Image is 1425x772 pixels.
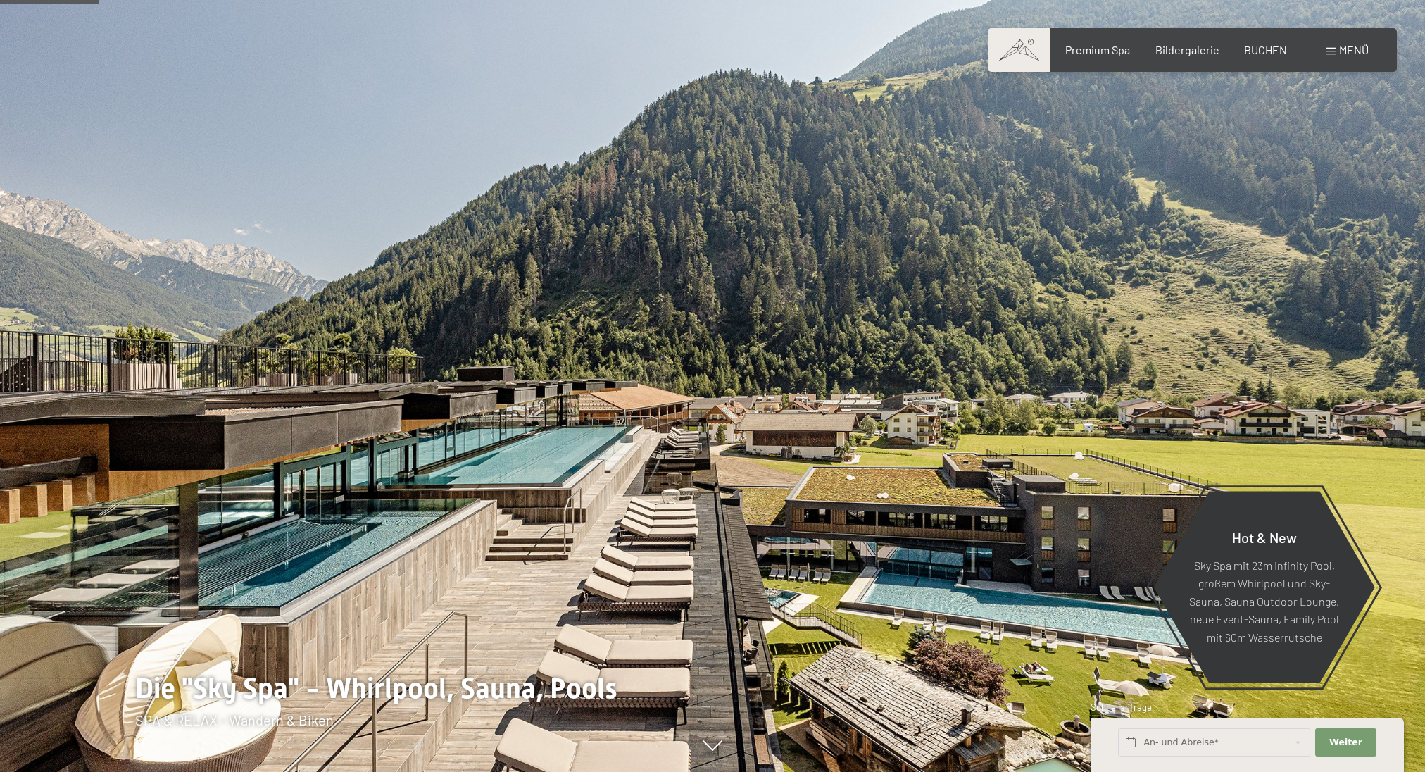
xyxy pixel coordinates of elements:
a: Bildergalerie [1155,43,1219,56]
p: Sky Spa mit 23m Infinity Pool, großem Whirlpool und Sky-Sauna, Sauna Outdoor Lounge, neue Event-S... [1188,556,1341,646]
span: Hot & New [1232,528,1297,545]
span: Schnellanfrage [1091,702,1152,713]
a: BUCHEN [1244,43,1287,56]
button: Weiter [1315,728,1376,757]
a: Premium Spa [1065,43,1130,56]
a: Hot & New Sky Spa mit 23m Infinity Pool, großem Whirlpool und Sky-Sauna, Sauna Outdoor Lounge, ne... [1153,490,1376,684]
span: Menü [1339,43,1369,56]
span: Weiter [1329,736,1362,749]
